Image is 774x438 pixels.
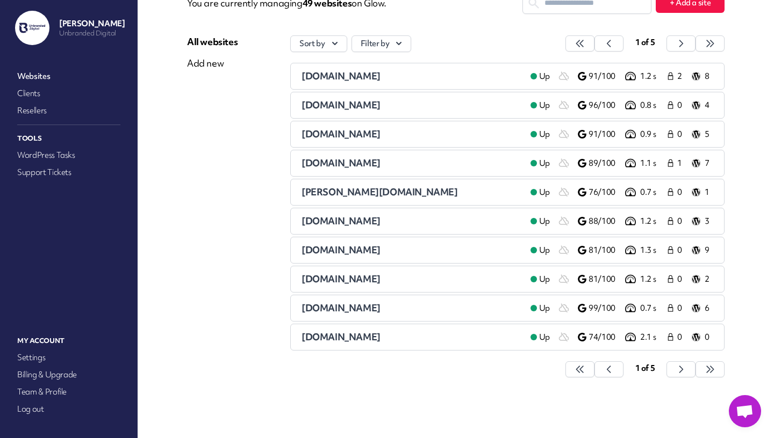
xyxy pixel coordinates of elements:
p: 81/100 [589,274,623,285]
span: 2 [677,71,685,82]
span: Up [539,158,550,169]
a: 1 [666,157,687,170]
p: Tools [15,132,123,145]
span: [DOMAIN_NAME] [302,70,381,82]
a: WordPress Tasks [15,148,123,163]
a: Clients [15,86,123,101]
a: 99/100 0.7 s [578,302,666,315]
p: 1.1 s [640,158,666,169]
p: 5 [705,129,713,140]
p: 96/100 [589,100,623,111]
a: Up [522,157,558,170]
span: [DOMAIN_NAME] [302,99,381,111]
a: Websites [15,69,123,84]
p: My Account [15,334,123,348]
span: Up [539,216,550,227]
a: 4 [692,99,713,112]
a: 81/100 1.2 s [578,273,666,286]
button: Filter by [352,35,412,52]
a: [DOMAIN_NAME] [302,331,522,344]
a: Up [522,186,558,199]
p: 1.2 s [640,274,666,285]
a: 0 [666,302,687,315]
a: [DOMAIN_NAME] [302,244,522,257]
span: [DOMAIN_NAME] [302,302,381,314]
a: 2 [666,70,687,83]
a: 5 [692,128,713,141]
a: 76/100 0.7 s [578,186,666,199]
a: Up [522,70,558,83]
button: Sort by [290,35,347,52]
span: [DOMAIN_NAME] [302,244,381,256]
a: [DOMAIN_NAME] [302,70,522,83]
a: Open chat [729,395,761,427]
span: [DOMAIN_NAME] [302,128,381,140]
span: 0 [677,129,685,140]
p: 2.1 s [640,332,666,343]
p: 6 [705,303,713,314]
a: 7 [692,157,713,170]
a: 2 [692,273,713,286]
a: Up [522,215,558,228]
span: Up [539,303,550,314]
p: 89/100 [589,158,623,169]
div: All websites [187,35,238,48]
span: 0 [677,303,685,314]
a: 0 [666,273,687,286]
a: [DOMAIN_NAME] [302,99,522,112]
span: 1 of 5 [635,363,655,374]
a: 0 [666,186,687,199]
a: 0 [692,331,713,344]
div: Add new [187,57,238,70]
p: 81/100 [589,245,623,256]
span: [DOMAIN_NAME] [302,331,381,343]
a: Settings [15,350,123,365]
p: 7 [705,158,713,169]
a: Support Tickets [15,165,123,180]
span: Up [539,245,550,256]
a: 0 [666,99,687,112]
span: Up [539,274,550,285]
p: 74/100 [589,332,623,343]
p: 88/100 [589,216,623,227]
a: 96/100 0.8 s [578,99,666,112]
span: 0 [677,216,685,227]
a: Up [522,244,558,257]
a: [DOMAIN_NAME] [302,273,522,286]
a: [DOMAIN_NAME] [302,157,522,170]
p: 1 [705,187,713,198]
p: 0.7 s [640,187,666,198]
a: 3 [692,215,713,228]
a: 91/100 0.9 s [578,128,666,141]
span: 0 [677,100,685,111]
a: 91/100 1.2 s [578,70,666,83]
span: [DOMAIN_NAME] [302,157,381,169]
a: 8 [692,70,713,83]
a: Up [522,99,558,112]
span: Up [539,129,550,140]
a: 0 [666,128,687,141]
a: 81/100 1.3 s [578,244,666,257]
span: [DOMAIN_NAME] [302,273,381,285]
span: [DOMAIN_NAME] [302,215,381,227]
a: Up [522,128,558,141]
p: 0.9 s [640,129,666,140]
p: 1.2 s [640,71,666,82]
p: 9 [705,245,713,256]
a: [PERSON_NAME][DOMAIN_NAME] [302,186,522,199]
span: 0 [677,332,685,343]
a: [DOMAIN_NAME] [302,302,522,315]
span: Up [539,71,550,82]
p: 4 [705,100,713,111]
a: 0 [666,215,687,228]
a: Up [522,331,558,344]
span: 0 [677,274,685,285]
a: Team & Profile [15,384,123,399]
a: Billing & Upgrade [15,367,123,382]
p: 1.3 s [640,245,666,256]
a: 88/100 1.2 s [578,215,666,228]
span: 0 [677,187,685,198]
